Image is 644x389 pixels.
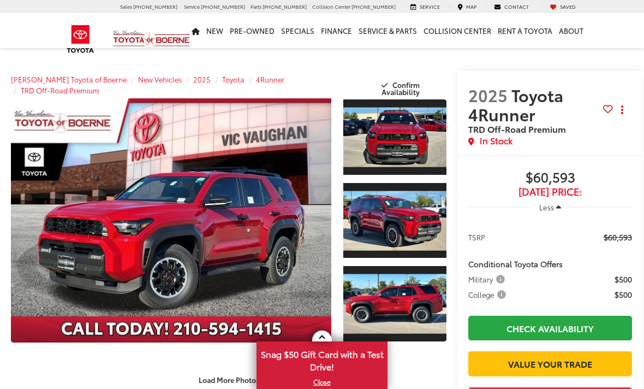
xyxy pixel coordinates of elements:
span: $500 [615,274,632,285]
button: Actions [613,101,632,120]
span: Military [468,274,507,285]
span: Service [420,3,440,10]
span: $60,593 [604,232,632,243]
span: 2025 [468,83,508,107]
a: Toyota [222,74,245,84]
span: [PHONE_NUMBER] [133,3,177,10]
img: Toyota [60,21,101,57]
span: Sales [120,3,132,10]
span: Confirm Availability [381,80,420,97]
span: [DATE] Price: [468,186,632,197]
a: New Vehicles [138,74,182,84]
span: Map [466,3,476,10]
a: Contact [486,3,537,10]
a: Expand Photo 1 [343,98,446,176]
a: [PERSON_NAME] Toyota of Boerne [11,74,127,84]
a: 4Runner [256,74,284,84]
img: 2025 Toyota 4Runner TRD Off-Road Premium [342,107,448,167]
a: Finance [318,13,355,48]
a: Service [402,3,448,10]
img: 2025 Toyota 4Runner TRD Off-Road Premium [342,274,448,334]
button: Less [534,197,567,217]
span: Conditional Toyota Offers [468,258,563,269]
a: Service & Parts: Opens in a new tab [355,13,420,48]
span: [PHONE_NUMBER] [351,3,396,10]
a: Rent a Toyota [494,13,556,48]
a: Expand Photo 0 [11,98,331,343]
a: Map [449,3,485,10]
a: 2025 [193,74,211,84]
span: Toyota 4Runner [468,83,563,126]
span: Collision Center [312,3,350,10]
img: 2025 Toyota 4Runner TRD Off-Road Premium [342,191,448,250]
img: Vic Vaughan Toyota of Boerne [112,30,190,49]
a: Check Availability [468,316,632,340]
span: [PHONE_NUMBER] [201,3,245,10]
span: TSRP: [468,232,487,243]
a: Expand Photo 3 [343,265,446,343]
span: Contact [504,3,529,10]
span: TRD Off-Road Premium [468,122,566,135]
a: Pre-Owned [226,13,278,48]
a: About [556,13,587,48]
span: dropdown dots [621,105,623,114]
a: New [203,13,226,48]
a: Home [188,13,203,48]
span: $60,593 [468,170,632,186]
a: My Saved Vehicles [541,3,584,10]
span: $500 [615,289,632,300]
img: 2025 Toyota 4Runner TRD Off-Road Premium [8,98,335,343]
a: Expand Photo 2 [343,182,446,260]
button: Military [468,274,509,285]
span: Less [539,202,554,212]
span: In Stock [480,134,512,147]
a: Specials [278,13,318,48]
button: College [468,289,510,300]
a: TRD Off-Road Premium [21,85,99,95]
span: [PHONE_NUMBER] [263,3,307,10]
a: Collision Center [420,13,494,48]
button: Confirm Availability [357,75,446,95]
span: Service [184,3,200,10]
span: Saved [560,3,576,10]
span: Parts [251,3,261,10]
span: Snag $50 Gift Card with a Test Drive! [258,343,386,376]
span: College [468,289,508,300]
a: Value Your Trade [468,351,632,376]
